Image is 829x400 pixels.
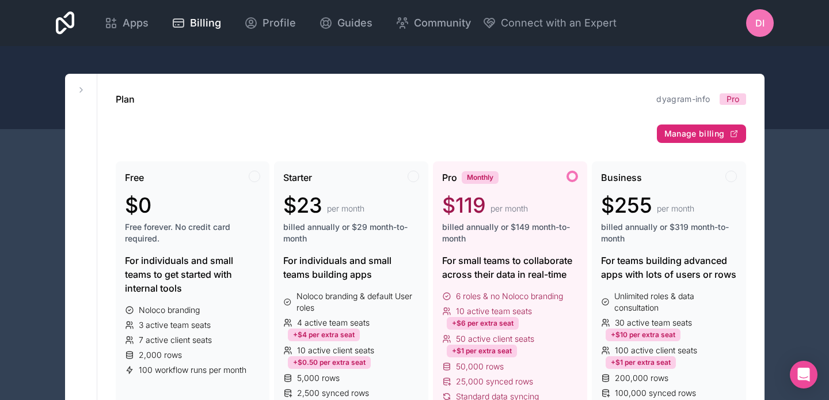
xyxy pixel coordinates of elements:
span: Business [601,171,642,184]
span: per month [327,203,364,214]
div: +$0.50 per extra seat [288,356,371,369]
span: Free [125,171,144,184]
span: $255 [601,194,652,217]
span: DI [755,16,765,30]
a: Guides [310,10,382,36]
span: 50 active client seats [456,333,534,345]
span: 100 active client seats [615,345,697,356]
h1: Plan [116,92,135,106]
span: Noloco branding [139,304,200,316]
span: 5,000 rows [297,372,340,384]
div: +$1 per extra seat [606,356,676,369]
div: Open Intercom Messenger [790,361,817,388]
span: Billing [190,15,221,31]
span: Pro [727,93,739,105]
span: Free forever. No credit card required. [125,221,261,244]
span: 25,000 synced rows [456,376,533,387]
span: per month [490,203,528,214]
div: +$6 per extra seat [447,317,519,330]
span: billed annually or $149 month-to-month [442,221,578,244]
span: 30 active team seats [615,317,692,329]
button: Manage billing [657,124,746,143]
span: per month [657,203,694,214]
span: Starter [283,171,312,184]
a: Community [386,10,480,36]
a: Apps [95,10,158,36]
span: Apps [123,15,149,31]
div: For teams building advanced apps with lots of users or rows [601,254,737,281]
span: 6 roles & no Noloco branding [456,290,563,302]
span: billed annually or $29 month-to-month [283,221,419,244]
a: dyagram-info [656,94,710,104]
span: 100,000 synced rows [615,387,696,399]
span: Community [414,15,471,31]
span: 100 workflow runs per month [139,364,246,376]
span: billed annually or $319 month-to-month [601,221,737,244]
span: 200,000 rows [615,372,668,384]
div: +$10 per extra seat [606,329,680,341]
span: Guides [337,15,372,31]
span: Unlimited roles & data consultation [614,290,736,314]
div: For individuals and small teams to get started with internal tools [125,254,261,295]
span: Manage billing [664,129,725,139]
span: 10 active client seats [297,345,374,356]
a: Profile [235,10,305,36]
span: $0 [125,194,151,217]
span: 3 active team seats [139,319,211,331]
span: Pro [442,171,457,184]
div: +$1 per extra seat [447,345,517,357]
span: 2,000 rows [139,349,182,361]
div: Monthly [462,171,499,184]
span: 10 active team seats [456,305,532,317]
span: Noloco branding & default User roles [296,290,419,314]
span: 7 active client seats [139,334,212,346]
span: $23 [283,194,322,217]
div: +$4 per extra seat [288,329,360,341]
span: 4 active team seats [297,317,370,329]
span: Profile [263,15,296,31]
span: 2,500 synced rows [297,387,369,399]
span: $119 [442,194,486,217]
div: For individuals and small teams building apps [283,254,419,281]
span: Connect with an Expert [501,15,617,31]
button: Connect with an Expert [482,15,617,31]
div: For small teams to collaborate across their data in real-time [442,254,578,281]
span: 50,000 rows [456,361,504,372]
a: Billing [162,10,230,36]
